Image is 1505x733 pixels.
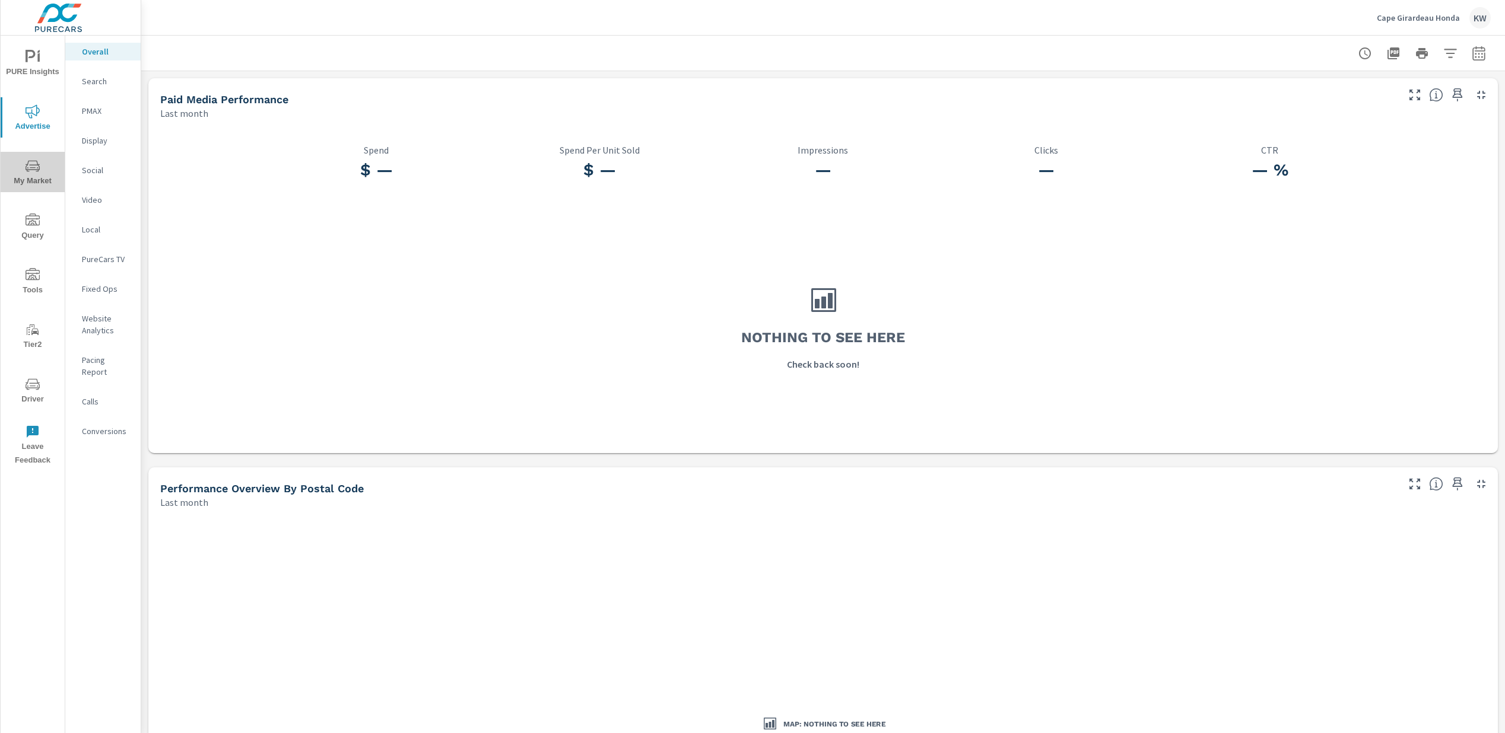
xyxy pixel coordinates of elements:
[82,425,131,437] p: Conversions
[1405,85,1424,104] button: Make Fullscreen
[1405,474,1424,493] button: Make Fullscreen
[65,72,141,90] div: Search
[1448,85,1467,104] span: Save this to your personalized report
[82,194,131,206] p: Video
[82,224,131,235] p: Local
[4,50,61,79] span: PURE Insights
[65,250,141,268] div: PureCars TV
[265,160,488,180] h3: $ —
[1469,7,1491,28] div: KW
[82,253,131,265] p: PureCars TV
[82,283,131,295] p: Fixed Ops
[82,164,131,176] p: Social
[1377,12,1460,23] p: Cape Girardeau Honda
[1382,42,1405,65] button: "Export Report to PDF"
[935,145,1158,155] p: Clicks
[65,393,141,410] div: Calls
[160,482,364,495] h5: Performance Overview By Postal Code
[1439,42,1462,65] button: Apply Filters
[4,104,61,133] span: Advertise
[1429,88,1443,102] span: Understand performance metrics over the selected time range.
[4,159,61,188] span: My Market
[160,495,208,509] p: Last month
[1158,160,1382,180] h3: — %
[65,221,141,238] div: Local
[82,75,131,87] p: Search
[1410,42,1434,65] button: Print Report
[712,160,935,180] h3: —
[82,396,131,407] p: Calls
[4,377,61,406] span: Driver
[265,145,488,155] p: Spend
[488,145,712,155] p: Spend Per Unit Sold
[1472,474,1491,493] button: Minimize Widget
[65,422,141,440] div: Conversions
[1429,477,1443,491] span: Understand performance data by postal code. Individual postal codes can be selected and expanded ...
[65,161,141,179] div: Social
[65,191,141,209] div: Video
[65,310,141,339] div: Website Analytics
[65,43,141,60] div: Overall
[65,351,141,381] div: Pacing Report
[1158,145,1382,155] p: CTR
[4,425,61,467] span: Leave Feedback
[82,135,131,146] p: Display
[741,327,905,348] h3: Nothing to see here
[1472,85,1491,104] button: Minimize Widget
[65,280,141,298] div: Fixed Ops
[65,102,141,120] div: PMAX
[4,213,61,243] span: Query
[1,36,65,472] div: nav menu
[4,268,61,297] span: Tools
[787,357,859,371] p: Check back soon!
[712,145,935,155] p: Impressions
[65,132,141,149] div: Display
[82,313,131,336] p: Website Analytics
[82,354,131,378] p: Pacing Report
[1448,474,1467,493] span: Save this to your personalized report
[935,160,1158,180] h3: —
[783,719,885,729] h3: Map: Nothing to see here
[1467,42,1491,65] button: Select Date Range
[82,105,131,117] p: PMAX
[160,106,208,120] p: Last month
[488,160,712,180] h3: $ —
[4,323,61,352] span: Tier2
[160,93,288,106] h5: Paid Media Performance
[82,46,131,58] p: Overall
